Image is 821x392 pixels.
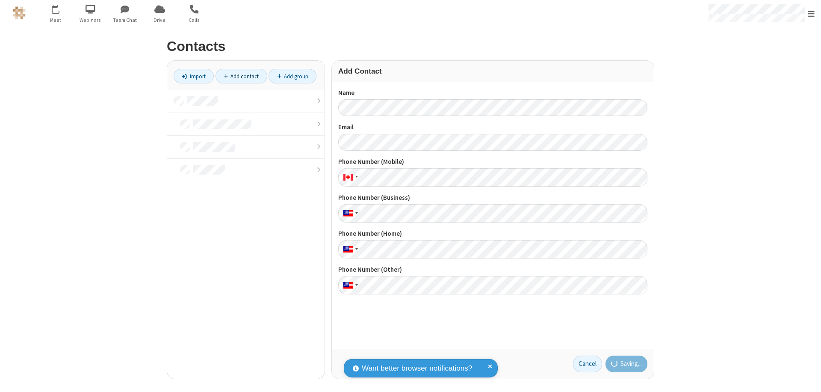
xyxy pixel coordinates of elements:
[338,265,647,275] label: Phone Number (Other)
[573,356,602,373] a: Cancel
[338,157,647,167] label: Phone Number (Mobile)
[174,69,214,83] a: Import
[167,39,654,54] h2: Contacts
[109,16,141,24] span: Team Chat
[338,229,647,239] label: Phone Number (Home)
[338,240,360,258] div: United States: + 1
[178,16,210,24] span: Calls
[58,5,63,11] div: 1
[269,69,316,83] a: Add group
[216,69,267,83] a: Add contact
[605,356,648,373] button: Saving...
[362,363,472,374] span: Want better browser notifications?
[620,359,642,369] span: Saving...
[338,168,360,187] div: Canada: + 1
[338,122,647,132] label: Email
[40,16,72,24] span: Meet
[338,193,647,203] label: Phone Number (Business)
[338,276,360,294] div: United States: + 1
[338,204,360,223] div: United States: + 1
[13,6,26,19] img: QA Selenium DO NOT DELETE OR CHANGE
[74,16,106,24] span: Webinars
[338,88,647,98] label: Name
[144,16,176,24] span: Drive
[338,67,647,75] h3: Add Contact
